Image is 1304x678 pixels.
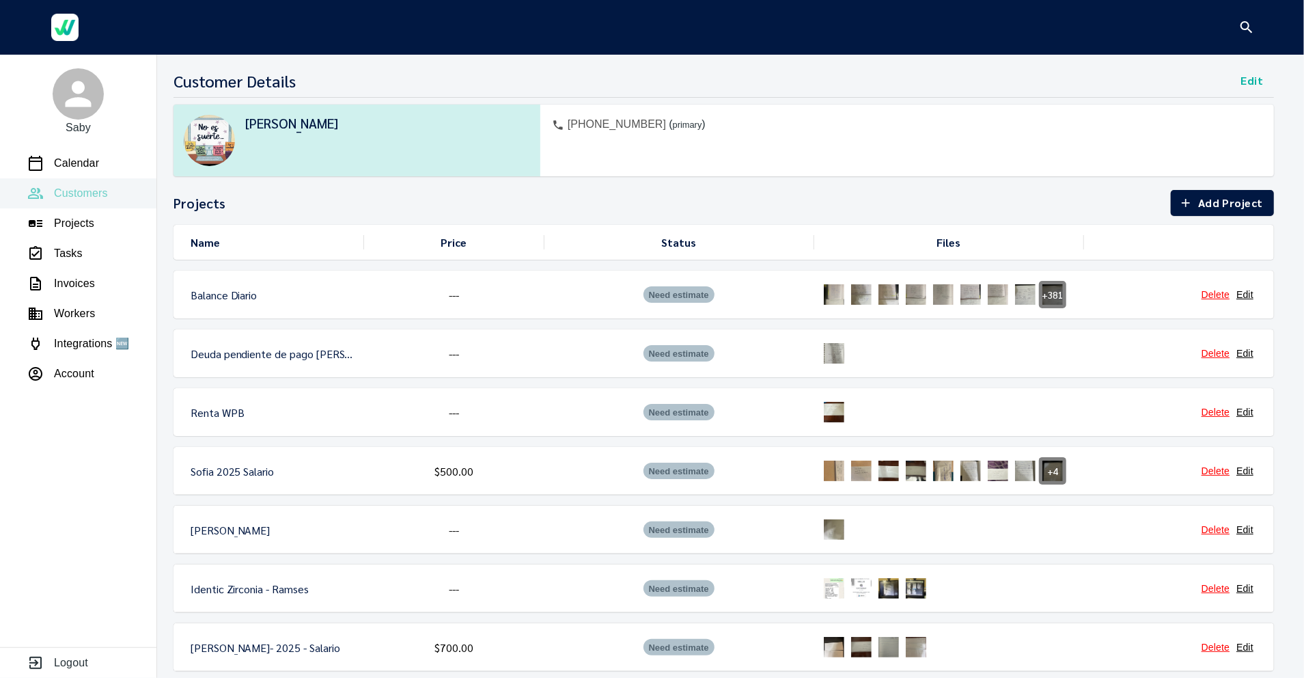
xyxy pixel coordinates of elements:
[54,215,94,232] p: Projects
[875,634,902,661] img: image_picker_77B73D52-E920-4F4B-9E6B-005168A72F99-39663-00001EE30A2B66B2.jpg
[820,457,848,485] img: image_picker_2718A452-612C-420E-BC9A-8CF7240077C1-1996-000001D0959E425D.jpg
[1039,457,1066,485] a: +4
[54,366,94,382] p: Account
[174,71,296,90] h3: Customer Details
[1202,583,1230,594] a: Delete
[937,235,961,249] h5: Files
[643,524,715,537] span: Need estimate
[434,464,473,478] h5: $500.00
[191,347,357,361] a: Deuda pendiente de pago [PERSON_NAME]
[1202,348,1230,359] a: Delete
[449,405,459,420] h5: ---
[1171,190,1274,216] a: Add Project
[902,575,930,602] img: image_picker_8A43B3FD-6B1B-4080-AA9B-1B3CAEA61EF5-1939-0000010742ABCA3A.jpg
[191,235,220,249] h5: Name
[27,185,108,202] a: Customers
[27,336,129,352] a: Integrations 🆕
[191,464,274,478] a: Sofia 2025 Salario
[875,457,902,485] img: image_picker_E2950ABA-CF59-44CB-9624-BF1C95478A7C-3553-0000028E4EF038B6.jpg
[174,195,225,211] h4: Projects
[902,634,930,661] img: image_picker_D5441472-936E-4A14-BCFF-E063D401F745-4316-00000282BB994825.jpg
[1039,281,1066,308] a: +381
[643,347,715,361] span: Need estimate
[191,288,257,302] a: Balance Diario
[441,235,467,249] h5: Price
[1012,281,1039,308] img: image_picker_A996C48D-5099-49F1-AF9C-64A1D1EB8C5D-14153-000003239CE95D94.jpg
[54,336,129,352] p: Integrations 🆕
[1236,583,1253,594] a: Edit
[54,655,88,671] p: Logout
[820,575,848,602] img: IMG_6920-1750253068892.png
[54,155,99,172] p: Calendar
[1202,289,1230,300] a: Delete
[54,185,108,202] p: Customers
[54,275,95,292] p: Invoices
[930,457,957,485] img: 2a488e68-ebae-4e4c-acf0-bc4cea88e416-1749475097901.jpeg
[1182,193,1263,213] span: Add Project
[1042,289,1064,300] h1: + 381
[27,245,83,262] a: Tasks
[902,457,930,485] img: image_picker_13F17C39-939B-41DD-9AE8-731074133E74-62383-00001C94EB707A71.jpg
[643,465,715,478] span: Need estimate
[848,634,875,661] img: image_picker_24E74A22-D55A-44F3-93FB-99AE17FD1435-28270-00002A05CDB192DD.jpg
[1202,465,1230,476] a: Delete
[434,640,473,655] h5: $700.00
[449,582,459,596] h5: ---
[184,115,235,166] img: 0e85a5a8-d0c3-4f50-8d38-45890af043d1.jpeg
[1236,465,1253,476] a: Edit
[820,398,848,426] img: image_picker_276615E0-E77A-4E54-AC13-E4BAB29E146C-3553-0000028EE5A05AE2.jpg
[568,118,666,130] a: [PHONE_NUMBER]
[643,288,715,302] span: Need estimate
[957,457,984,485] img: image_picker_3EA28300-3219-4D7D-BE36-1E4E192C8072-529-0000024302DBA82A.jpg
[1236,348,1253,359] a: Edit
[957,281,984,308] img: image_picker_19E000EA-8337-4A15-A8E4-7B3B33D53E10-51917-000011F8FBCD2010.jpg
[820,340,848,367] img: 536ac830-2c90-47b6-90bb-72dcde97b9ca-1757799787782.jpeg
[1236,642,1253,653] a: Edit
[54,306,95,322] p: Workers
[661,235,696,249] h5: Status
[848,457,875,485] img: image_picker_694FF988-03F4-4A48-9198-1E3EA55044CD-33427-00000C9FF4C2BB8C.jpg
[984,457,1012,485] img: image_picker_17328AD4-DD5D-4325-8945-173E5E21D78A-6862-000006B28CE0BA7B.jpg
[643,406,715,420] span: Need estimate
[449,523,459,537] h5: ---
[66,120,91,136] p: Saby
[1202,407,1230,418] a: Delete
[54,245,83,262] p: Tasks
[41,7,89,48] a: Werkgo Logo
[666,118,706,130] span: ( )
[191,523,270,537] a: [PERSON_NAME]
[27,306,95,322] a: Workers
[1012,457,1039,485] img: image_picker_BE197996-9A99-4C2E-B83D-0C1D2485CA0D-68653-00000C75CB2D8BA6.jpg
[875,575,902,602] img: image_picker_9562B0C9-9957-4DE0-A51B-E4B2F8325BEB-1939-0000010767AC2116.jpg
[875,281,902,308] img: image_picker_3D6F4A79-4984-43F0-983C-AF9000B30B1E-1996-0000016FB0499885.jpg
[245,115,530,131] h4: [PERSON_NAME]
[820,281,848,308] img: image_picker_D50D88FF-CDFD-44D6-9F4F-B49FA8DD07FF-21963-000007898760AB5D.jpg
[1236,289,1253,300] a: Edit
[1202,524,1230,535] a: Delete
[1236,407,1253,418] a: Edit
[984,281,1012,308] img: image_picker_6A96FA94-DADF-4638-B2E2-D11EF1652B85-50486-000011948B3EAACF.jpg
[27,275,95,292] a: Invoices
[51,14,79,41] img: Werkgo Logo
[848,575,875,602] img: IMG_8371-1733866938520.png
[673,120,702,130] small: primary
[643,582,715,596] span: Need estimate
[1230,71,1274,90] button: Edit
[1202,642,1230,653] a: Delete
[902,281,930,308] img: image_picker_0396A137-9F31-452C-925B-3BF8E2535C74-1996-0000016F6B995D81.jpg
[191,405,245,420] a: Renta WPB
[643,641,715,655] span: Need estimate
[449,288,459,302] h5: ---
[27,215,94,232] a: Projects
[848,281,875,308] img: image_picker_4192A3E5-0BFF-4287-B6D2-AAEFADE43C2D-5091-00000C0F1B3C5DD3.jpg
[820,634,848,661] img: image_picker_4682836F-AAF0-44DC-9EEF-AD5125432361-383-000001AFC6BC9F58.jpg
[27,366,94,382] a: Account
[820,516,848,543] img: image_picker_ABABEE01-2370-431D-ADC4-9D1CA240BA35-590-0000013052A51FE1.jpg
[191,582,309,596] a: Identic Zirconia - Ramses
[27,155,99,172] a: Calendar
[930,281,957,308] img: image_picker_34BD4B83-E74F-41A9-9D7F-F093F5A4B1DB-1996-000001505C578D8D.jpg
[449,347,459,361] h5: ---
[1047,465,1059,476] h1: + 4
[191,640,340,655] a: [PERSON_NAME]- 2025 - Salario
